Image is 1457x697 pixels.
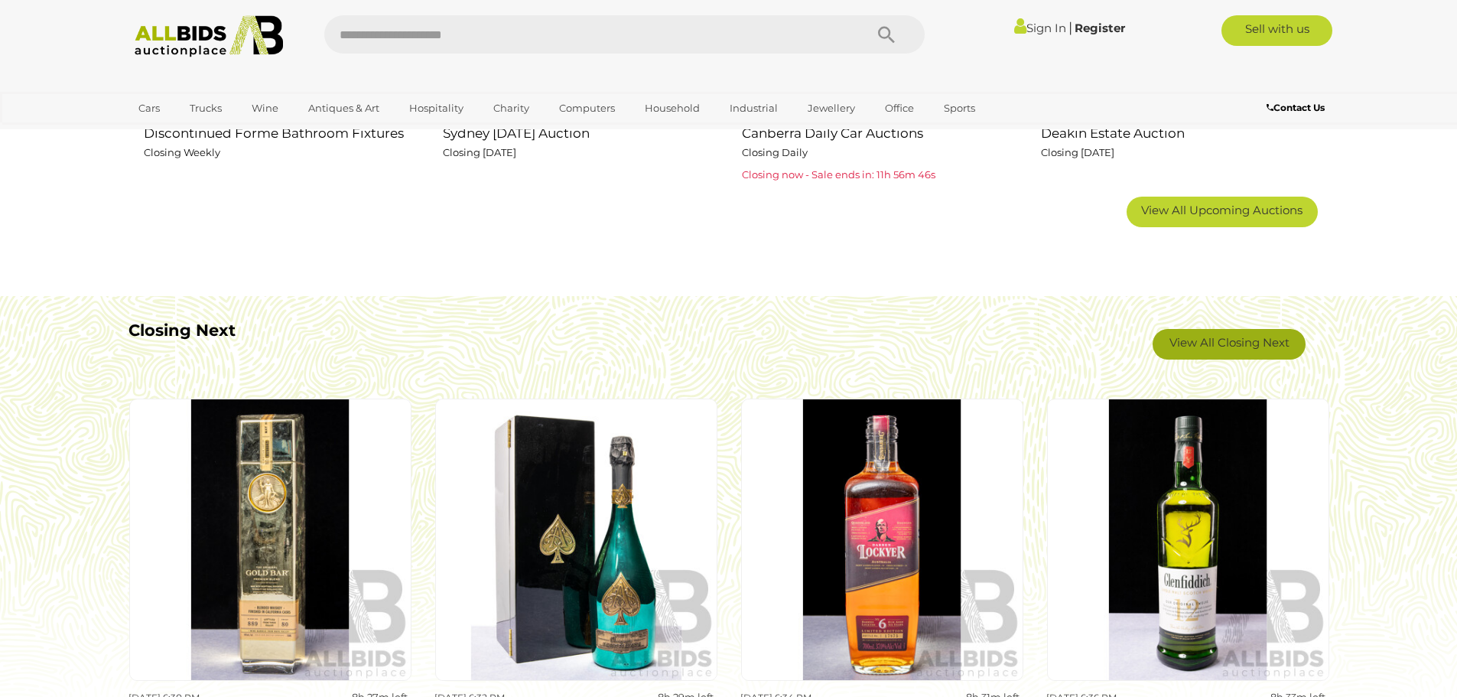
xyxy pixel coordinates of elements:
a: Jewellery [798,96,865,121]
a: Office [875,96,924,121]
a: View All Closing Next [1153,329,1306,360]
p: Closing Daily [742,144,1010,161]
h2: Canberra Daily Car Auctions [742,122,1010,141]
h2: Discontinued Forme Bathroom Fixtures [144,122,412,141]
a: Household [635,96,710,121]
a: Register [1075,21,1125,35]
a: Contact Us [1267,99,1329,116]
h2: Deakin Estate Auction [1041,122,1309,141]
a: View All Upcoming Auctions [1127,197,1318,227]
a: Wine [242,96,288,121]
button: Search [848,15,925,54]
p: Closing [DATE] [443,144,711,161]
a: Antiques & Art [298,96,389,121]
b: Contact Us [1267,102,1325,113]
img: Allbids.com.au [126,15,292,57]
a: Sell with us [1221,15,1332,46]
a: Sports [934,96,985,121]
h2: Sydney [DATE] Auction [443,122,711,141]
p: Closing [DATE] [1041,144,1309,161]
a: Sign In [1014,21,1066,35]
img: Bundaberg Darren Lockyer Limited Edition Rum [741,399,1023,681]
a: Industrial [720,96,788,121]
span: View All Upcoming Auctions [1141,203,1303,217]
img: Gold Bar Premium Blend California Whiskey [129,399,411,681]
a: Computers [549,96,625,121]
span: | [1068,19,1072,36]
a: [GEOGRAPHIC_DATA] [128,121,257,146]
p: Closing Weekly [144,144,412,161]
a: Charity [483,96,539,121]
span: Closing now - Sale ends in: 11h 56m 46s [742,168,935,181]
a: Trucks [180,96,232,121]
b: Closing Next [128,321,236,340]
img: Glenfiddich Single Malt Scotch Whiskey [1047,399,1329,681]
img: 2014 Armand De Brignac Ace of Spades Champagne, 'Limited Green Edition' Masters Bottle in Present... [435,399,717,681]
a: Hospitality [399,96,473,121]
a: Cars [128,96,170,121]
